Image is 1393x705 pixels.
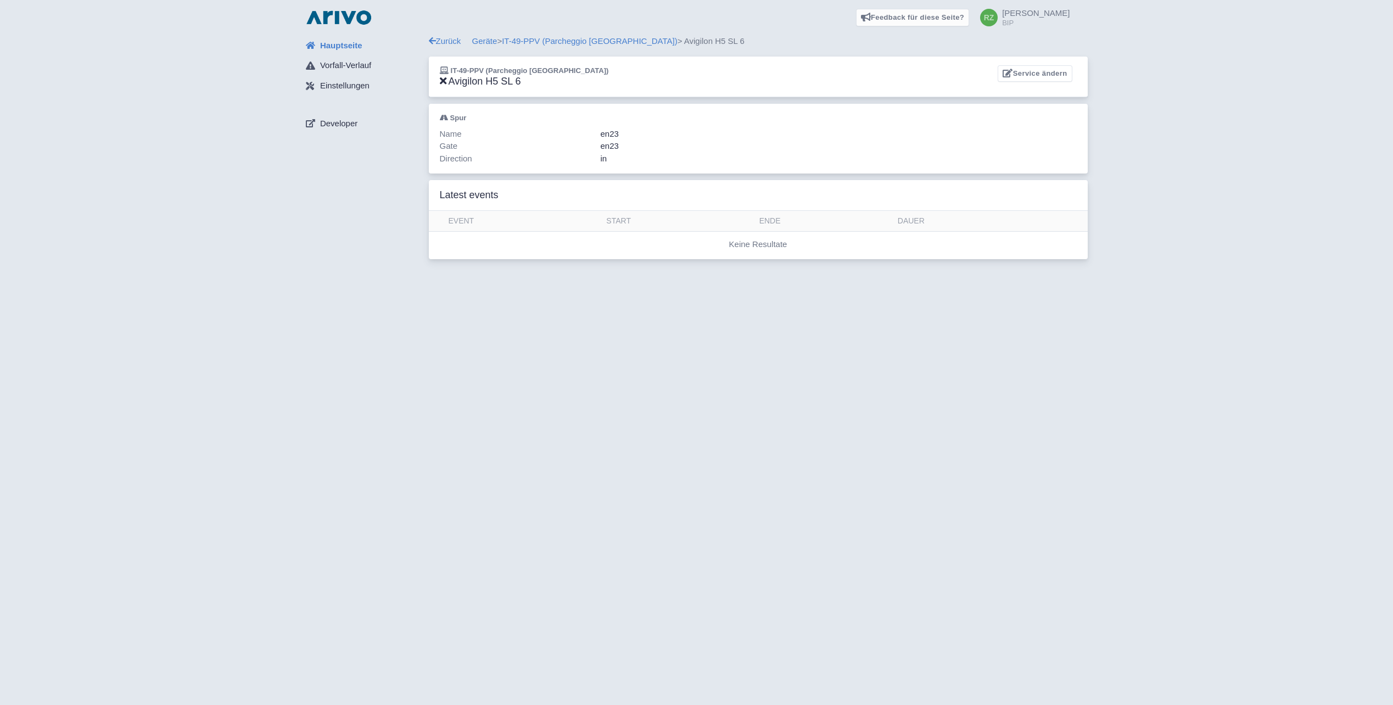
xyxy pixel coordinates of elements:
[472,36,497,46] a: Geräte
[755,211,893,232] th: Ende
[440,76,609,88] h3: Avigilon H5 SL 6
[974,9,1070,26] a: [PERSON_NAME] BIP
[429,238,1088,251] p: Keine Resultate
[450,114,467,122] span: Spur
[320,80,370,92] span: Einstellungen
[1002,19,1070,26] small: BIP
[451,66,609,75] span: IT-49-PPV (Parcheggio [GEOGRAPHIC_DATA])
[429,36,461,46] a: Zurück
[304,9,374,26] img: logo
[444,211,602,232] th: Event
[320,59,371,72] span: Vorfall-Verlauf
[297,113,429,134] a: Developer
[601,129,619,138] span: en23
[297,76,429,97] a: Einstellungen
[893,211,1088,232] th: Dauer
[1002,8,1070,18] span: [PERSON_NAME]
[998,65,1072,82] a: Service ändern
[437,153,597,165] div: Direction
[502,36,678,46] a: IT-49-PPV (Parcheggio [GEOGRAPHIC_DATA])
[601,154,607,163] span: in
[297,55,429,76] a: Vorfall-Verlauf
[602,211,754,232] th: Start
[320,40,362,52] span: Hauptseite
[429,35,1088,48] div: > > Avigilon H5 SL 6
[437,140,597,153] div: Gate
[601,141,619,150] span: en23
[856,9,970,26] a: Feedback für diese Seite?
[440,189,499,202] h3: Latest events
[320,117,357,130] span: Developer
[437,128,597,141] div: Name
[297,35,429,56] a: Hauptseite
